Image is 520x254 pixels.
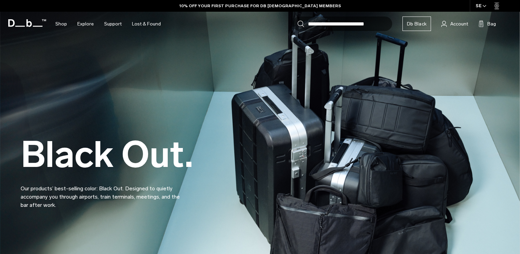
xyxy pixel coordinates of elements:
[487,20,496,28] span: Bag
[478,20,496,28] button: Bag
[132,12,161,36] a: Lost & Found
[21,137,193,173] h2: Black Out.
[104,12,122,36] a: Support
[179,3,341,9] a: 10% OFF YOUR FIRST PURCHASE FOR DB [DEMOGRAPHIC_DATA] MEMBERS
[450,20,468,28] span: Account
[441,20,468,28] a: Account
[402,17,431,31] a: Db Black
[55,12,67,36] a: Shop
[50,12,166,36] nav: Main Navigation
[21,176,186,209] p: Our products’ best-selling color: Black Out. Designed to quietly accompany you through airports, ...
[77,12,94,36] a: Explore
